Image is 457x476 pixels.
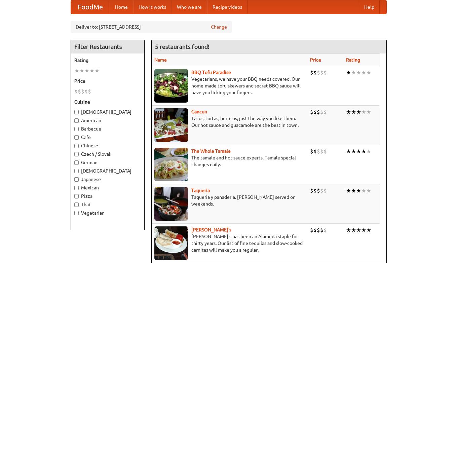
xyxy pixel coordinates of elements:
li: ★ [366,187,371,194]
div: Deliver to: [STREET_ADDRESS] [71,21,232,33]
input: German [74,160,79,165]
a: FoodMe [71,0,110,14]
li: $ [313,187,317,194]
a: BBQ Tofu Paradise [191,70,231,75]
li: $ [78,88,81,95]
a: Home [110,0,133,14]
li: ★ [361,187,366,194]
li: $ [323,108,327,116]
label: [DEMOGRAPHIC_DATA] [74,109,141,115]
li: $ [317,226,320,234]
li: ★ [346,226,351,234]
a: The Whole Tamale [191,148,231,154]
li: $ [317,187,320,194]
li: $ [320,148,323,155]
label: Japanese [74,176,141,183]
li: ★ [351,148,356,155]
li: ★ [366,148,371,155]
p: The tamale and hot sauce experts. Tamale special changes daily. [154,154,305,168]
label: Chinese [74,142,141,149]
li: $ [74,88,78,95]
input: [DEMOGRAPHIC_DATA] [74,169,79,173]
a: Taqueria [191,188,210,193]
a: Price [310,57,321,63]
li: $ [320,226,323,234]
li: ★ [366,226,371,234]
a: [PERSON_NAME]'s [191,227,231,232]
label: Cafe [74,134,141,141]
a: Name [154,57,167,63]
label: Barbecue [74,125,141,132]
li: $ [310,226,313,234]
img: wholetamale.jpg [154,148,188,181]
label: Pizza [74,193,141,199]
a: Help [359,0,380,14]
input: Mexican [74,186,79,190]
li: $ [81,88,84,95]
li: $ [310,69,313,76]
li: ★ [351,108,356,116]
li: $ [320,187,323,194]
li: $ [88,88,91,95]
li: ★ [351,187,356,194]
a: Who we are [172,0,207,14]
li: ★ [356,69,361,76]
a: Recipe videos [207,0,247,14]
input: American [74,118,79,123]
p: Taqueria y panaderia. [PERSON_NAME] served on weekends. [154,194,305,207]
li: ★ [361,226,366,234]
li: $ [323,187,327,194]
a: Change [211,24,227,30]
li: ★ [356,226,361,234]
li: ★ [84,67,89,74]
img: cancun.jpg [154,108,188,142]
label: American [74,117,141,124]
img: taqueria.jpg [154,187,188,221]
img: tofuparadise.jpg [154,69,188,103]
a: Rating [346,57,360,63]
input: Cafe [74,135,79,140]
li: $ [323,226,327,234]
p: Vegetarians, we have your BBQ needs covered. Our home-made tofu skewers and secret BBQ sauce will... [154,76,305,96]
li: ★ [346,187,351,194]
h5: Price [74,78,141,84]
li: ★ [346,108,351,116]
img: pedros.jpg [154,226,188,260]
li: $ [320,69,323,76]
li: $ [323,69,327,76]
h5: Cuisine [74,99,141,105]
li: ★ [366,108,371,116]
input: Vegetarian [74,211,79,215]
label: German [74,159,141,166]
li: ★ [361,148,366,155]
label: Vegetarian [74,210,141,216]
li: ★ [356,108,361,116]
li: ★ [346,69,351,76]
label: Mexican [74,184,141,191]
a: How it works [133,0,172,14]
li: $ [313,108,317,116]
li: $ [84,88,88,95]
label: Thai [74,201,141,208]
li: ★ [79,67,84,74]
a: Cancun [191,109,207,114]
li: ★ [361,69,366,76]
input: Thai [74,203,79,207]
li: $ [313,148,317,155]
h5: Rating [74,57,141,64]
li: $ [310,148,313,155]
input: Japanese [74,177,79,182]
input: Pizza [74,194,79,198]
li: $ [313,226,317,234]
input: Chinese [74,144,79,148]
li: ★ [74,67,79,74]
li: ★ [366,69,371,76]
li: ★ [351,226,356,234]
li: $ [317,108,320,116]
input: [DEMOGRAPHIC_DATA] [74,110,79,114]
label: Czech / Slovak [74,151,141,157]
li: $ [317,148,320,155]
